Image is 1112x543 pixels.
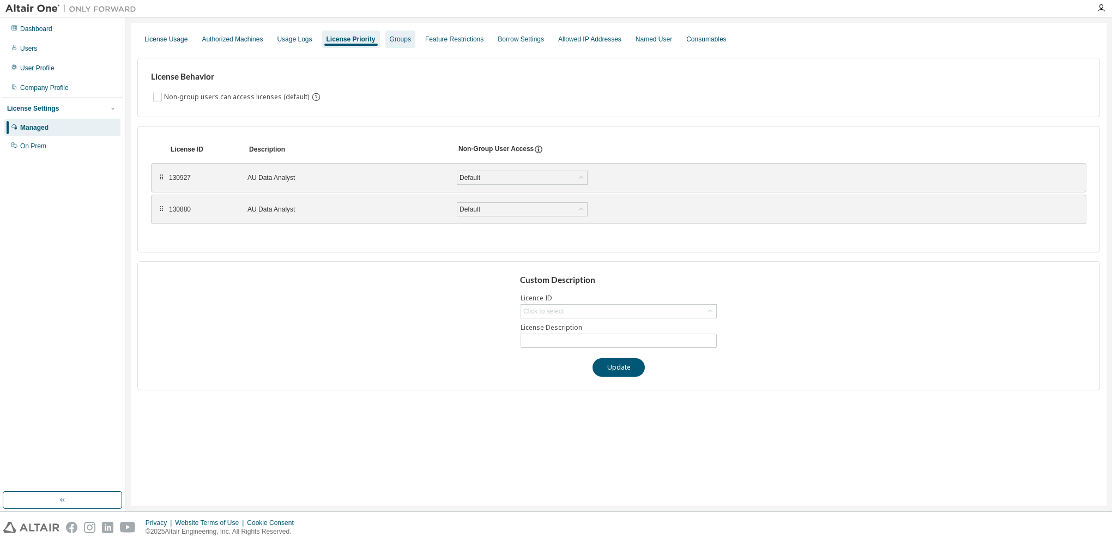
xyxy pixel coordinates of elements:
div: Managed [20,123,49,132]
div: 130927 [169,173,234,182]
div: Named User [636,35,672,44]
div: Default [458,203,482,215]
div: Allowed IP Addresses [558,35,621,44]
div: Consumables [686,35,726,44]
div: Default [457,171,587,184]
div: 130880 [169,205,234,214]
h3: Custom Description [520,275,718,286]
h3: License Behavior [151,71,319,82]
div: Privacy [146,518,175,527]
label: Non-group users can access licenses (default) [164,90,311,104]
label: Licence ID [521,294,717,303]
div: License Settings [7,104,59,113]
div: Description [249,145,445,154]
img: linkedin.svg [102,522,113,533]
div: AU Data Analyst [247,205,444,214]
div: Cookie Consent [247,518,300,527]
div: Non-Group User Access [458,144,534,154]
label: License Description [521,323,717,332]
div: Feature Restrictions [425,35,484,44]
div: Dashboard [20,25,52,33]
div: Authorized Machines [202,35,263,44]
button: Update [593,358,645,377]
img: youtube.svg [120,522,136,533]
div: Borrow Settings [498,35,544,44]
svg: By default any user not assigned to any group can access any license. Turn this setting off to di... [311,92,321,102]
div: Click to select [521,305,716,318]
img: instagram.svg [84,522,95,533]
div: ⠿ [158,205,165,214]
div: AU Data Analyst [247,173,444,182]
div: Website Terms of Use [175,518,247,527]
div: Default [457,203,587,216]
p: © 2025 Altair Engineering, Inc. All Rights Reserved. [146,527,300,536]
img: Altair One [5,3,142,14]
div: Groups [390,35,411,44]
div: Users [20,44,37,53]
div: Click to select [523,307,564,316]
div: Company Profile [20,83,69,92]
div: Default [458,172,482,184]
div: Usage Logs [277,35,312,44]
div: License ID [171,145,236,154]
div: On Prem [20,142,46,150]
div: License Usage [144,35,188,44]
div: License Priority [327,35,376,44]
img: facebook.svg [66,522,77,533]
div: ⠿ [158,173,165,182]
img: altair_logo.svg [3,522,59,533]
div: User Profile [20,64,55,73]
